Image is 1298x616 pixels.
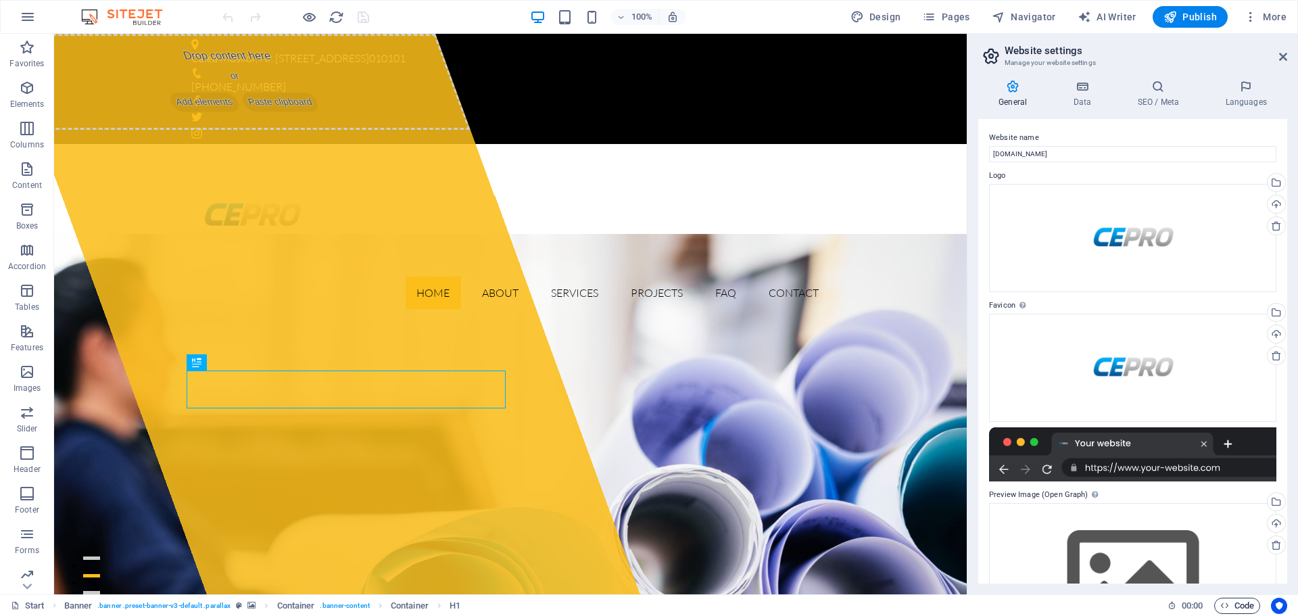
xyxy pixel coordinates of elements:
[10,99,45,110] p: Elements
[236,602,242,609] i: This element is a customizable preset
[17,423,38,434] p: Slider
[277,598,315,614] span: Click to select. Double-click to edit
[12,180,42,191] p: Content
[14,464,41,475] p: Header
[1244,10,1287,24] span: More
[845,6,907,28] div: Design (Ctrl+Alt+Y)
[247,602,256,609] i: This element contains a background
[1053,80,1117,108] h4: Data
[8,261,46,272] p: Accordion
[15,504,39,515] p: Footer
[1005,57,1260,69] h3: Manage your website settings
[1191,600,1193,611] span: :
[64,598,93,614] span: Click to select. Double-click to edit
[391,598,429,614] span: Click to select. Double-click to edit
[97,598,231,614] span: . banner .preset-banner-v3-default .parallax
[29,540,46,544] button: 2
[10,139,44,150] p: Columns
[301,9,317,25] button: Click here to leave preview mode and continue editing
[1205,80,1287,108] h4: Languages
[11,598,45,614] a: Click to cancel selection. Double-click to open Pages
[1271,598,1287,614] button: Usercentrics
[845,6,907,28] button: Design
[186,59,267,78] span: Paste clipboard
[1078,10,1136,24] span: AI Writer
[989,314,1276,422] div: 68c662a0-d796-4e4d-9078-92817df4b164_removalai_preview-cKKwLH8PXD4u-tHM3MuZGA-_HSORlIAbnurZizfJP-...
[922,10,969,24] span: Pages
[14,383,41,394] p: Images
[992,10,1056,24] span: Navigator
[667,11,679,23] i: On resize automatically adjust zoom level to fit chosen device.
[15,545,39,556] p: Forms
[917,6,975,28] button: Pages
[1005,45,1287,57] h2: Website settings
[78,9,179,25] img: Editor Logo
[1168,598,1203,614] h6: Session time
[611,9,659,25] button: 100%
[1239,6,1292,28] button: More
[29,557,46,561] button: 3
[1072,6,1142,28] button: AI Writer
[320,598,369,614] span: . banner-content
[986,6,1061,28] button: Navigator
[328,9,344,25] button: reload
[15,302,39,312] p: Tables
[1163,10,1217,24] span: Publish
[989,168,1276,184] label: Logo
[631,9,653,25] h6: 100%
[989,184,1276,292] div: 68c662a0-d796-4e4d-9078-92817df4b164_removalai_preview-cKKwLH8PXD4u-tHM3MuZGA.png
[1117,80,1205,108] h4: SEO / Meta
[329,9,344,25] i: Reload page
[989,146,1276,162] input: Name...
[29,523,46,526] button: 1
[1214,598,1260,614] button: Code
[978,80,1053,108] h4: General
[989,298,1276,314] label: Favicon
[989,130,1276,146] label: Website name
[1182,598,1203,614] span: 00 00
[9,58,44,69] p: Favorites
[16,220,39,231] p: Boxes
[113,59,187,78] span: Add elements
[11,342,43,353] p: Features
[450,598,460,614] span: Click to select. Double-click to edit
[1153,6,1228,28] button: Publish
[1220,598,1254,614] span: Code
[850,10,901,24] span: Design
[989,487,1276,503] label: Preview Image (Open Graph)
[64,598,461,614] nav: breadcrumb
